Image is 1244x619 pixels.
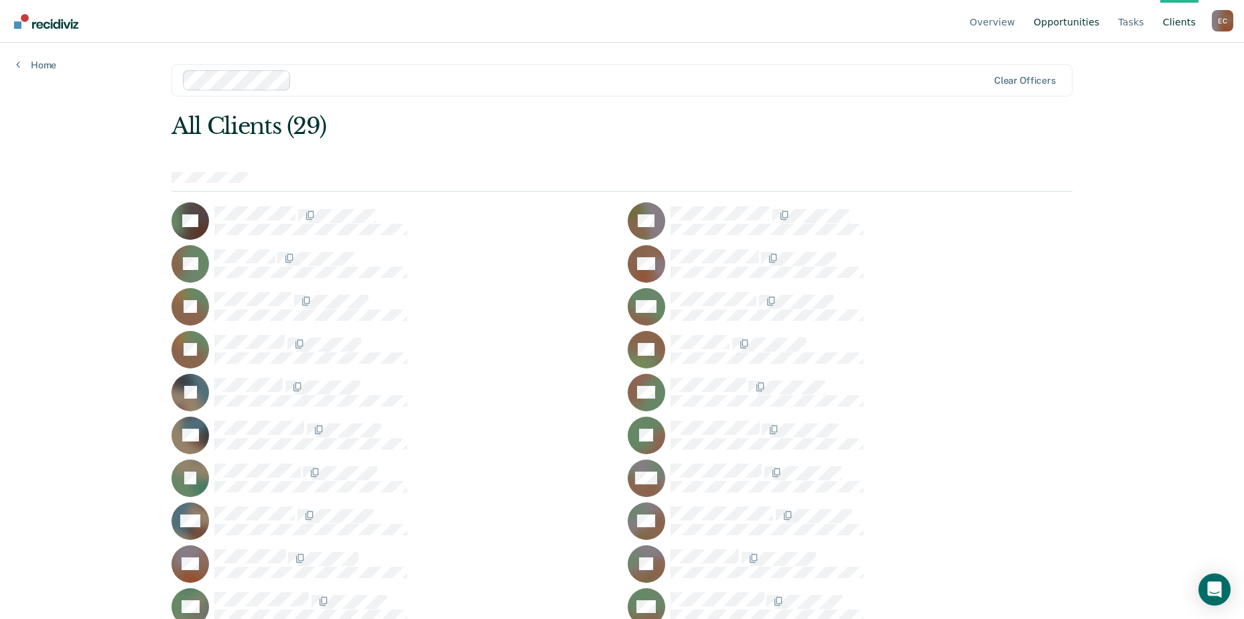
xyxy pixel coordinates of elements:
div: Clear officers [994,75,1056,86]
img: Recidiviz [14,14,78,29]
button: Profile dropdown button [1212,10,1233,31]
a: Home [16,59,56,71]
div: All Clients (29) [171,113,892,140]
div: E C [1212,10,1233,31]
div: Open Intercom Messenger [1198,573,1231,606]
